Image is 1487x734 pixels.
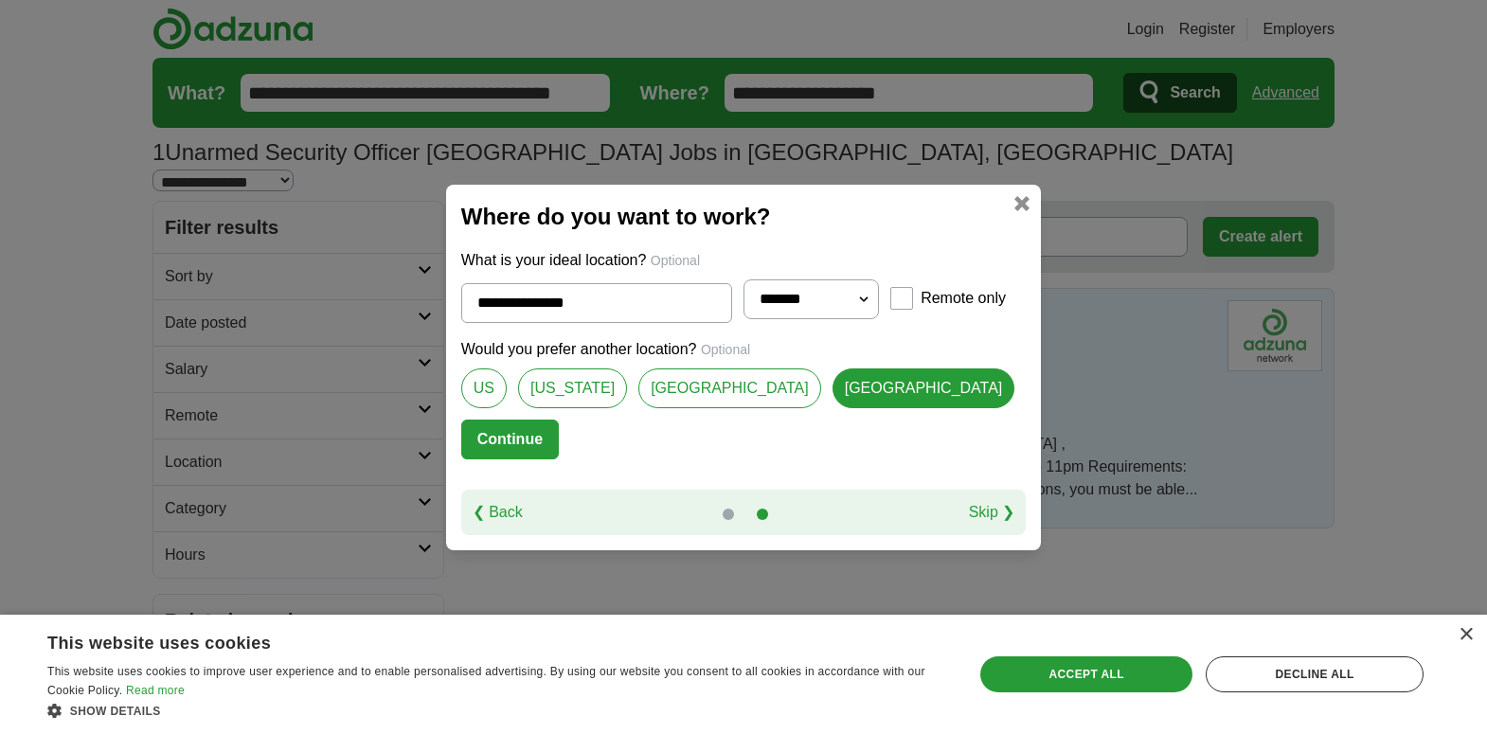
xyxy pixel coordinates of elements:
[461,368,507,408] a: US
[921,287,1006,310] label: Remote only
[651,253,700,268] span: Optional
[126,684,185,697] a: Read more, opens a new window
[70,705,161,718] span: Show details
[833,368,1015,408] a: [GEOGRAPHIC_DATA]
[1206,656,1424,692] div: Decline all
[47,701,946,720] div: Show details
[969,501,1015,524] a: Skip ❯
[461,200,1027,234] h2: Where do you want to work?
[980,656,1192,692] div: Accept all
[461,338,1027,361] p: Would you prefer another location?
[701,342,750,357] span: Optional
[638,368,821,408] a: [GEOGRAPHIC_DATA]
[47,665,925,697] span: This website uses cookies to improve user experience and to enable personalised advertising. By u...
[518,368,627,408] a: [US_STATE]
[1459,628,1473,642] div: Close
[461,420,559,459] button: Continue
[47,626,899,654] div: This website uses cookies
[461,249,1027,272] p: What is your ideal location?
[473,501,523,524] a: ❮ Back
